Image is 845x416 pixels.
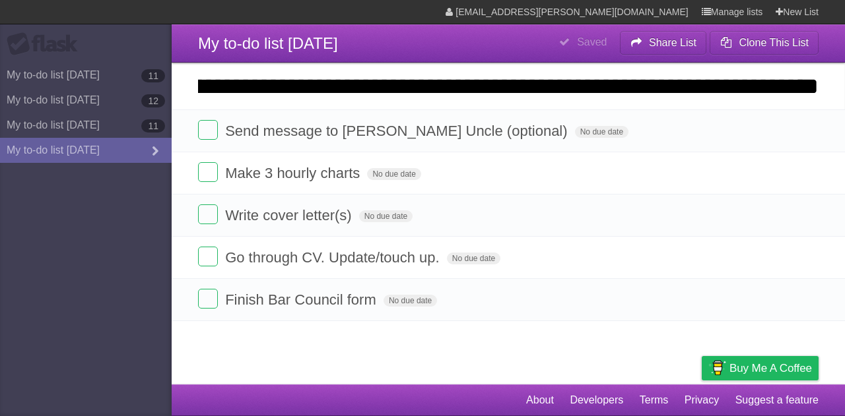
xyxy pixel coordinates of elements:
label: Done [198,289,218,309]
b: Clone This List [739,37,809,48]
b: Share List [649,37,696,48]
span: Buy me a coffee [729,357,812,380]
a: Suggest a feature [735,388,819,413]
span: No due date [447,253,500,264]
span: Finish Bar Council form [225,291,380,308]
button: Share List [620,31,707,55]
a: Buy me a coffee [702,356,819,380]
a: Terms [640,388,669,413]
div: Flask [7,32,86,56]
span: No due date [384,295,437,307]
b: 11 [141,69,165,82]
img: Buy me a coffee [708,357,726,379]
b: Saved [577,36,607,47]
b: 11 [141,119,165,133]
button: Clone This List [710,31,819,55]
span: Write cover letter(s) [225,207,355,223]
span: No due date [359,210,413,222]
label: Done [198,162,218,182]
span: No due date [367,168,421,180]
a: About [526,388,554,413]
span: No due date [575,126,628,138]
span: Make 3 hourly charts [225,165,363,181]
span: My to-do list [DATE] [198,34,338,52]
label: Done [198,204,218,224]
span: Go through CV. Update/touch up. [225,249,443,266]
label: Done [198,247,218,266]
b: 12 [141,94,165,107]
a: Developers [570,388,623,413]
a: Privacy [685,388,719,413]
span: Send message to [PERSON_NAME] Uncle (optional) [225,123,570,139]
label: Done [198,120,218,140]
